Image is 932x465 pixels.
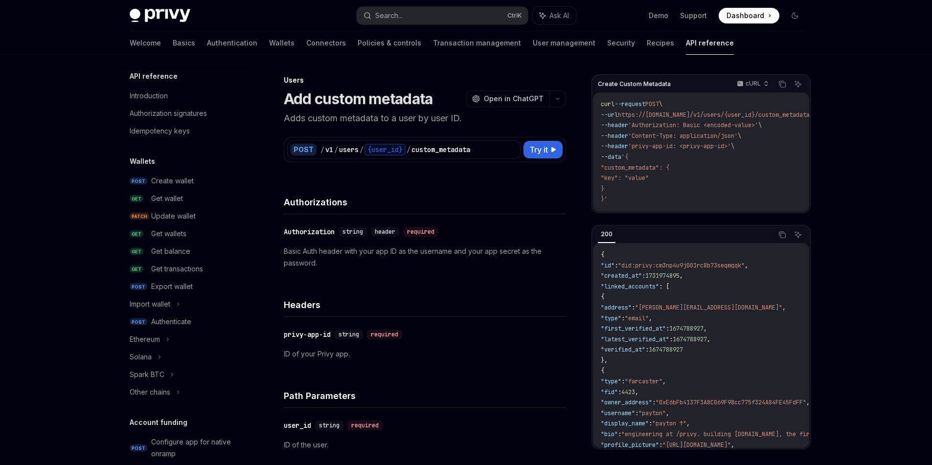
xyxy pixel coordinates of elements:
[122,278,247,295] a: POSTExport wallet
[342,228,363,236] span: string
[151,193,183,204] div: Get wallet
[320,145,324,155] div: /
[621,153,628,161] span: '{
[673,335,707,343] span: 1674788927
[680,272,683,280] span: ,
[122,190,247,207] a: GETGet wallet
[122,313,247,331] a: POSTAuthenticate
[367,330,402,339] div: required
[601,399,652,406] span: "owner_address"
[130,177,147,185] span: POST
[746,80,761,88] p: cURL
[652,399,656,406] span: :
[601,195,608,203] span: }'
[269,31,295,55] a: Wallets
[403,227,438,237] div: required
[151,281,193,292] div: Export wallet
[601,185,604,193] span: }
[130,266,143,273] span: GET
[130,90,168,102] div: Introduction
[466,90,549,107] button: Open in ChatGPT
[130,351,152,363] div: Solana
[122,225,247,243] a: GETGet wallets
[549,11,569,21] span: Ask AI
[792,78,804,90] button: Ask AI
[659,283,669,290] span: : [
[607,31,635,55] a: Security
[787,8,803,23] button: Toggle dark mode
[601,441,659,449] span: "profile_picture"
[284,389,566,402] h4: Path Parameters
[601,164,669,172] span: "custom_metadata": {
[284,421,311,430] div: user_id
[618,430,621,438] span: :
[686,31,734,55] a: API reference
[618,111,810,119] span: https://[DOMAIN_NAME]/v1/users/{user_id}/custom_metadata
[151,245,190,257] div: Get balance
[647,31,674,55] a: Recipes
[122,87,247,105] a: Introduction
[151,210,196,222] div: Update wallet
[325,145,333,155] div: v1
[339,145,359,155] div: users
[645,346,649,354] span: :
[601,174,649,182] span: "key": "value"
[601,367,604,375] span: {
[656,399,806,406] span: "0xE6bFb4137F3A8C069F98cc775f324A84FE45FdFF"
[614,262,618,269] span: :
[601,111,618,119] span: --url
[628,121,758,129] span: 'Authorization: Basic <encoded-value>'
[130,31,161,55] a: Welcome
[601,304,632,311] span: "address"
[686,420,690,427] span: ,
[621,388,635,396] span: 4423
[130,386,170,398] div: Other chains
[319,421,340,429] span: string
[719,8,779,23] a: Dashboard
[601,293,604,301] span: {
[680,11,707,21] a: Support
[635,409,638,417] span: :
[484,94,544,104] span: Open in ChatGPT
[122,122,247,140] a: Idempotency keys
[130,230,143,238] span: GET
[652,420,686,427] span: "payton ↑"
[601,356,608,364] span: },
[659,100,662,108] span: \
[433,31,521,55] a: Transaction management
[745,262,748,269] span: ,
[645,272,680,280] span: 1731974895
[776,228,789,241] button: Copy the contents from the code block
[122,243,247,260] a: GETGet balance
[738,132,741,140] span: \
[533,31,595,55] a: User management
[621,377,625,385] span: :
[130,248,143,255] span: GET
[130,108,207,119] div: Authorization signatures
[601,388,618,396] span: "fid"
[151,175,194,187] div: Create wallet
[284,111,566,125] p: Adds custom metadata to a user by user ID.
[529,144,548,155] span: Try it
[130,195,143,202] span: GET
[642,272,645,280] span: :
[347,421,383,430] div: required
[601,100,614,108] span: curl
[284,348,566,360] p: ID of your Privy app.
[411,145,470,155] div: custom_metadata
[625,314,649,322] span: "email"
[614,100,645,108] span: --request
[130,369,164,380] div: Spark BTC
[601,251,604,259] span: {
[533,7,576,24] button: Ask AI
[523,141,563,158] button: Try it
[758,121,762,129] span: \
[601,346,645,354] span: "verified_at"
[130,417,187,428] h5: Account funding
[130,70,178,82] h5: API reference
[621,314,625,322] span: :
[407,145,410,155] div: /
[284,90,433,108] h1: Add custom metadata
[782,304,786,311] span: ,
[628,132,738,140] span: 'Content-Type: application/json'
